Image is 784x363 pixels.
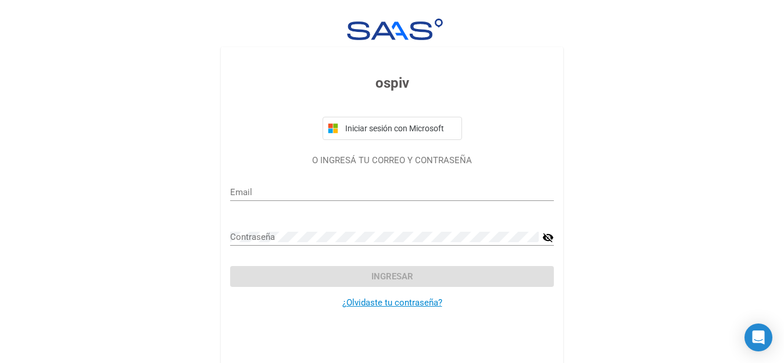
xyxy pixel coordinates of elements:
a: ¿Olvidaste tu contraseña? [342,297,442,308]
button: Ingresar [230,266,554,287]
mat-icon: visibility_off [542,231,554,245]
p: O INGRESÁ TU CORREO Y CONTRASEÑA [230,154,554,167]
button: Iniciar sesión con Microsoft [323,117,462,140]
span: Ingresar [371,271,413,282]
h3: ospiv [230,73,554,94]
span: Iniciar sesión con Microsoft [343,124,457,133]
div: Open Intercom Messenger [744,324,772,351]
